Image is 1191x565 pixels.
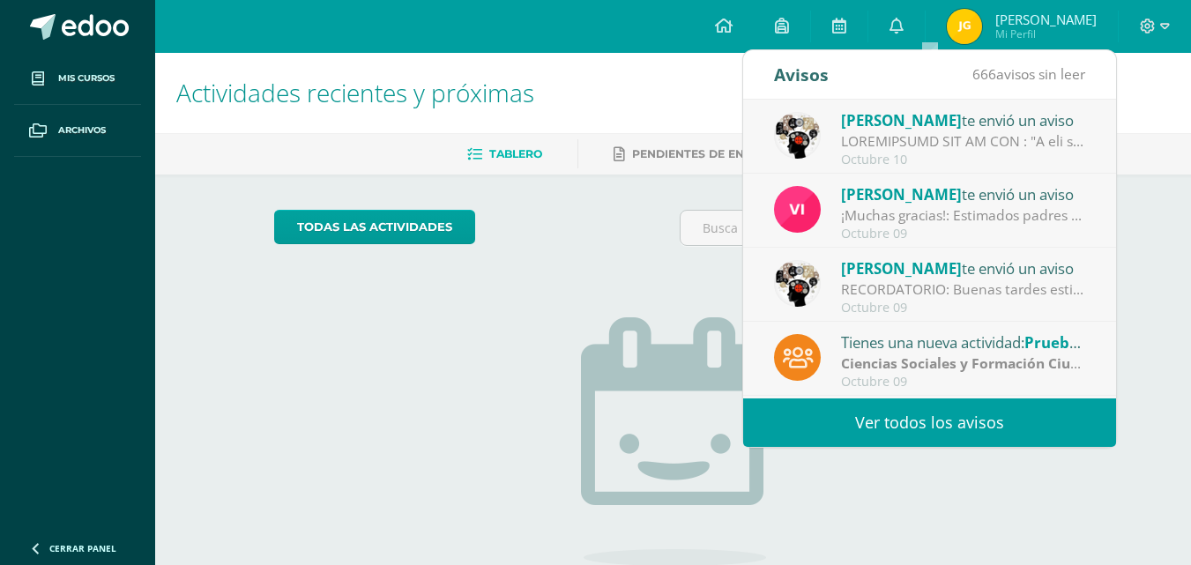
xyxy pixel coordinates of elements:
[841,131,1086,152] div: DEDICATORIA FIN DE AÑO : "A mis queridos alumnos, hoy no les digo adiós, les digo hasta pronto." ...
[841,256,1086,279] div: te envió un aviso
[774,112,821,159] img: d172b984f1f79fc296de0e0b277dc562.png
[841,205,1086,226] div: ¡Muchas gracias!: Estimados padres y madres de familia. Llegamos al cierre de este ciclo escolar,...
[774,260,821,307] img: d172b984f1f79fc296de0e0b277dc562.png
[972,64,996,84] span: 666
[841,279,1086,300] div: RECORDATORIO: Buenas tardes estimados estudiantes , un cordial saludo. El motivo de escribirles e...
[841,331,1086,353] div: Tienes una nueva actividad:
[467,140,542,168] a: Tablero
[176,76,534,109] span: Actividades recientes y próximas
[49,542,116,554] span: Cerrar panel
[58,71,115,85] span: Mis cursos
[14,105,141,157] a: Archivos
[774,50,829,99] div: Avisos
[972,64,1085,84] span: avisos sin leer
[841,301,1086,316] div: Octubre 09
[995,11,1097,28] span: [PERSON_NAME]
[774,186,821,233] img: bd6d0aa147d20350c4821b7c643124fa.png
[995,26,1097,41] span: Mi Perfil
[14,53,141,105] a: Mis cursos
[614,140,783,168] a: Pendientes de entrega
[841,184,962,204] span: [PERSON_NAME]
[841,258,962,279] span: [PERSON_NAME]
[841,110,962,130] span: [PERSON_NAME]
[841,353,1086,374] div: | Prueba de Logro
[681,211,1071,245] input: Busca una actividad próxima aquí...
[947,9,982,44] img: 44b7314937dcab5c0bab56c489fb6ff9.png
[841,152,1086,167] div: Octubre 10
[841,375,1086,390] div: Octubre 09
[841,108,1086,131] div: te envió un aviso
[274,210,475,244] a: todas las Actividades
[841,182,1086,205] div: te envió un aviso
[743,398,1116,447] a: Ver todos los avisos
[632,147,783,160] span: Pendientes de entrega
[58,123,106,138] span: Archivos
[841,227,1086,242] div: Octubre 09
[489,147,542,160] span: Tablero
